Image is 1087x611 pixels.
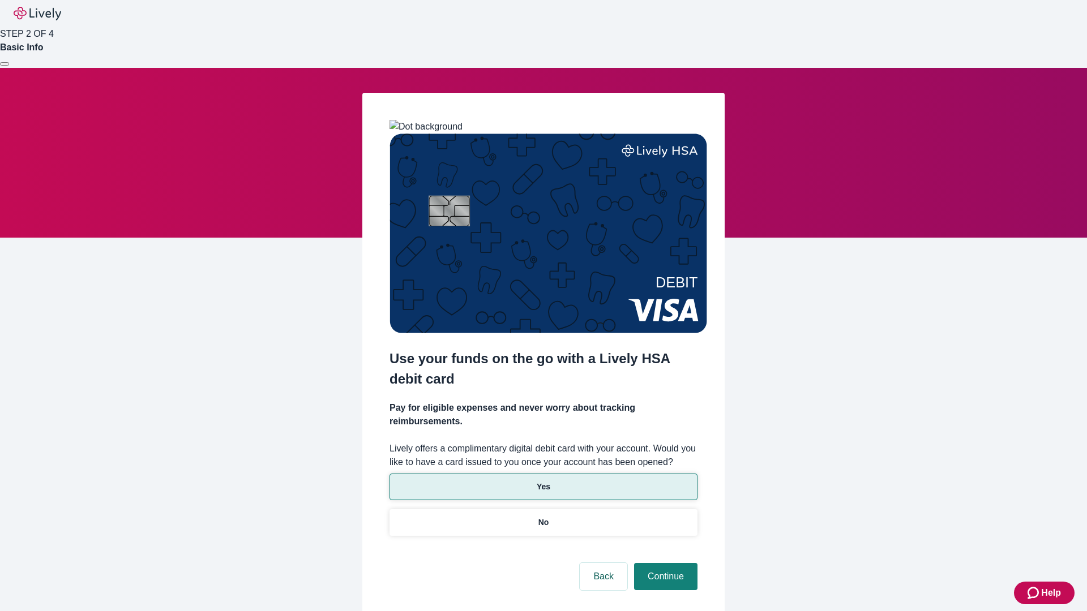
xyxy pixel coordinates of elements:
[538,517,549,528] p: No
[1041,586,1061,600] span: Help
[1014,582,1075,604] button: Zendesk support iconHelp
[390,120,463,134] img: Dot background
[1028,586,1041,600] svg: Zendesk support icon
[537,481,550,493] p: Yes
[390,442,697,469] label: Lively offers a complimentary digital debit card with your account. Would you like to have a card...
[390,474,697,500] button: Yes
[580,563,627,590] button: Back
[14,7,61,20] img: Lively
[390,348,697,389] h2: Use your funds on the go with a Lively HSA debit card
[390,509,697,536] button: No
[634,563,697,590] button: Continue
[390,401,697,428] h4: Pay for eligible expenses and never worry about tracking reimbursements.
[390,134,707,333] img: Debit card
